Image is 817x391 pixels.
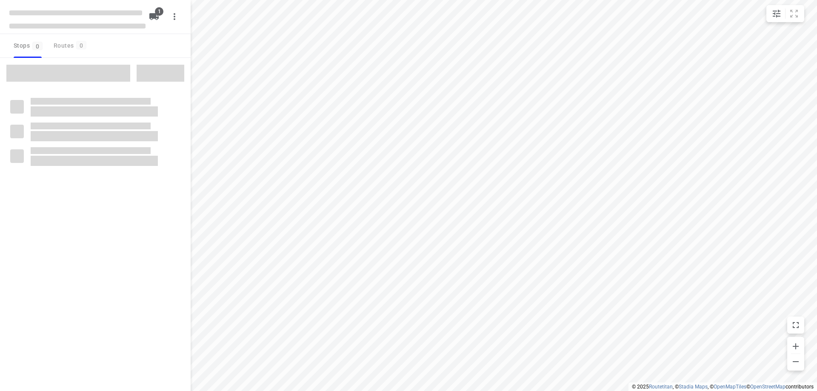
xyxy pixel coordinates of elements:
[632,384,814,390] li: © 2025 , © , © © contributors
[768,5,785,22] button: Map settings
[766,5,804,22] div: small contained button group
[714,384,746,390] a: OpenMapTiles
[679,384,708,390] a: Stadia Maps
[649,384,673,390] a: Routetitan
[750,384,786,390] a: OpenStreetMap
